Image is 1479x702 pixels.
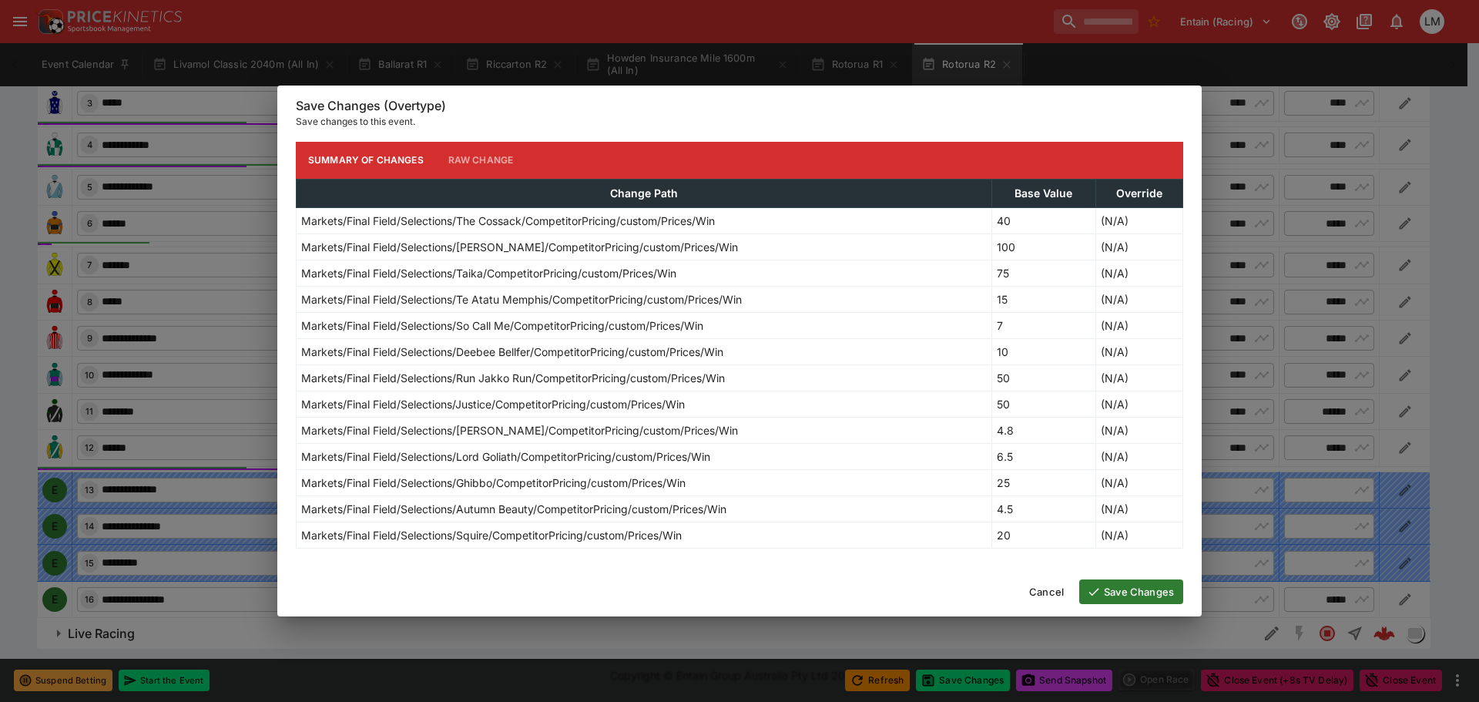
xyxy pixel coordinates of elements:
button: Raw Change [436,142,526,179]
td: (N/A) [1096,522,1183,548]
td: 6.5 [991,443,1096,469]
p: Markets/Final Field/Selections/[PERSON_NAME]/CompetitorPricing/custom/Prices/Win [301,239,738,255]
p: Markets/Final Field/Selections/Run Jakko Run/CompetitorPricing/custom/Prices/Win [301,370,725,386]
th: Change Path [297,179,992,207]
button: Save Changes [1079,579,1183,604]
td: 10 [991,338,1096,364]
p: Markets/Final Field/Selections/Ghibbo/CompetitorPricing/custom/Prices/Win [301,475,686,491]
td: 50 [991,364,1096,391]
td: 20 [991,522,1096,548]
td: 15 [991,286,1096,312]
td: 40 [991,207,1096,233]
td: 4.5 [991,495,1096,522]
td: 75 [991,260,1096,286]
td: (N/A) [1096,443,1183,469]
p: Markets/Final Field/Selections/Lord Goliath/CompetitorPricing/custom/Prices/Win [301,448,710,465]
p: Save changes to this event. [296,114,1183,129]
th: Override [1096,179,1183,207]
p: Markets/Final Field/Selections/[PERSON_NAME]/CompetitorPricing/custom/Prices/Win [301,422,738,438]
td: (N/A) [1096,338,1183,364]
td: (N/A) [1096,417,1183,443]
p: Markets/Final Field/Selections/Justice/CompetitorPricing/custom/Prices/Win [301,396,685,412]
p: Markets/Final Field/Selections/The Cossack/CompetitorPricing/custom/Prices/Win [301,213,715,229]
td: 25 [991,469,1096,495]
p: Markets/Final Field/Selections/Taika/CompetitorPricing/custom/Prices/Win [301,265,676,281]
td: (N/A) [1096,469,1183,495]
td: (N/A) [1096,495,1183,522]
button: Cancel [1020,579,1073,604]
td: 7 [991,312,1096,338]
p: Markets/Final Field/Selections/So Call Me/CompetitorPricing/custom/Prices/Win [301,317,703,334]
p: Markets/Final Field/Selections/Squire/CompetitorPricing/custom/Prices/Win [301,527,682,543]
button: Summary of Changes [296,142,436,179]
p: Markets/Final Field/Selections/Autumn Beauty/CompetitorPricing/custom/Prices/Win [301,501,726,517]
td: 4.8 [991,417,1096,443]
td: (N/A) [1096,391,1183,417]
td: (N/A) [1096,207,1183,233]
p: Markets/Final Field/Selections/Te Atatu Memphis/CompetitorPricing/custom/Prices/Win [301,291,742,307]
td: (N/A) [1096,286,1183,312]
td: (N/A) [1096,233,1183,260]
td: 50 [991,391,1096,417]
td: (N/A) [1096,364,1183,391]
h6: Save Changes (Overtype) [296,98,1183,114]
th: Base Value [991,179,1096,207]
td: 100 [991,233,1096,260]
p: Markets/Final Field/Selections/Deebee Bellfer/CompetitorPricing/custom/Prices/Win [301,344,723,360]
td: (N/A) [1096,260,1183,286]
td: (N/A) [1096,312,1183,338]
